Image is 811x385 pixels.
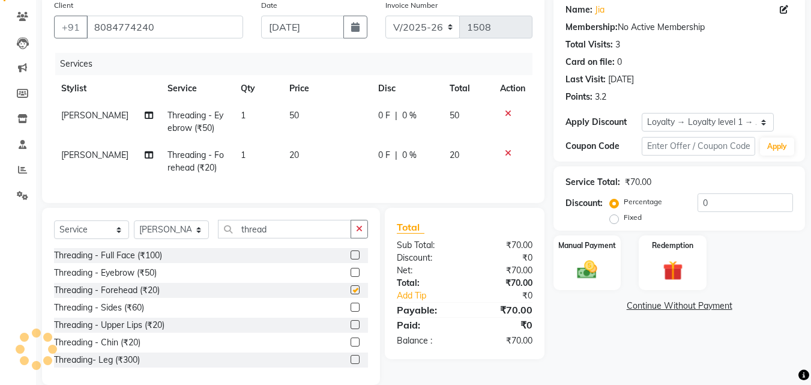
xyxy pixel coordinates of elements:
[378,109,390,122] span: 0 F
[465,252,541,264] div: ₹0
[608,73,634,86] div: [DATE]
[442,75,493,102] th: Total
[54,319,164,332] div: Threading - Upper Lips (₹20)
[388,264,465,277] div: Net:
[388,335,465,347] div: Balance :
[86,16,243,38] input: Search by Name/Mobile/Email/Code
[465,264,541,277] div: ₹70.00
[388,277,465,290] div: Total:
[624,212,642,223] label: Fixed
[493,75,532,102] th: Action
[615,38,620,51] div: 3
[388,252,465,264] div: Discount:
[624,196,662,207] label: Percentage
[565,176,620,189] div: Service Total:
[388,318,465,332] div: Paid:
[571,258,603,281] img: _cash.svg
[218,220,351,238] input: Search or Scan
[565,56,615,68] div: Card on file:
[61,150,128,160] span: [PERSON_NAME]
[595,4,604,16] a: Jia
[465,239,541,252] div: ₹70.00
[54,354,140,366] div: Threading- Leg (₹300)
[402,109,417,122] span: 0 %
[54,267,157,279] div: Threading - Eyebrow (₹50)
[55,53,541,75] div: Services
[54,16,88,38] button: +91
[565,91,592,103] div: Points:
[760,138,794,156] button: Apply
[565,21,793,34] div: No Active Membership
[617,56,622,68] div: 0
[565,116,641,129] div: Apply Discount
[478,290,542,302] div: ₹0
[402,149,417,162] span: 0 %
[282,75,371,102] th: Price
[652,240,693,251] label: Redemption
[556,300,803,312] a: Continue Without Payment
[450,110,459,121] span: 50
[465,335,541,347] div: ₹70.00
[395,109,397,122] span: |
[388,290,477,302] a: Add Tip
[450,150,459,160] span: 20
[388,239,465,252] div: Sub Total:
[565,21,618,34] div: Membership:
[289,150,299,160] span: 20
[54,249,162,262] div: Threading - Full Face (₹100)
[558,240,616,251] label: Manual Payment
[289,110,299,121] span: 50
[625,176,651,189] div: ₹70.00
[54,75,160,102] th: Stylist
[160,75,234,102] th: Service
[54,284,160,297] div: Threading - Forehead (₹20)
[565,197,603,210] div: Discount:
[595,91,606,103] div: 3.2
[642,137,755,156] input: Enter Offer / Coupon Code
[241,150,246,160] span: 1
[565,73,606,86] div: Last Visit:
[61,110,128,121] span: [PERSON_NAME]
[378,149,390,162] span: 0 F
[54,302,144,314] div: Threading - Sides (₹60)
[565,4,592,16] div: Name:
[234,75,282,102] th: Qty
[397,221,424,234] span: Total
[565,140,641,153] div: Coupon Code
[465,303,541,317] div: ₹70.00
[167,110,223,133] span: Threading - Eyebrow (₹50)
[465,277,541,290] div: ₹70.00
[395,149,397,162] span: |
[465,318,541,332] div: ₹0
[565,38,613,51] div: Total Visits:
[388,303,465,317] div: Payable:
[167,150,224,173] span: Threading - Forehead (₹20)
[371,75,442,102] th: Disc
[241,110,246,121] span: 1
[54,336,140,349] div: Threading - Chin (₹20)
[657,258,689,283] img: _gift.svg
